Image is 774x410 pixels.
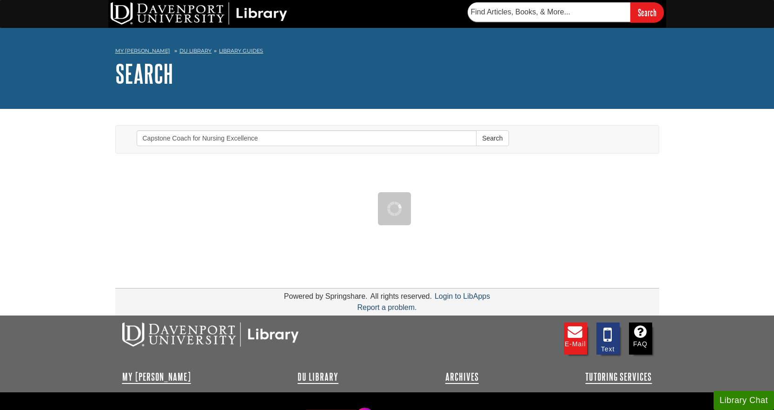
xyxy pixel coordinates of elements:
[298,371,338,383] a: DU Library
[122,323,299,347] img: DU Libraries
[283,292,369,300] div: Powered by Springshare.
[714,391,774,410] button: Library Chat
[596,323,620,355] a: Text
[115,47,170,55] a: My [PERSON_NAME]
[476,130,509,146] button: Search
[122,371,191,383] a: My [PERSON_NAME]
[115,60,659,87] h1: Search
[219,47,263,54] a: Library Guides
[564,323,587,355] a: E-mail
[387,202,402,216] img: Working...
[585,371,652,383] a: Tutoring Services
[115,45,659,60] nav: breadcrumb
[468,2,664,22] form: Searches DU Library's articles, books, and more
[468,2,630,22] input: Find Articles, Books, & More...
[369,292,433,300] div: All rights reserved.
[137,130,477,146] input: Enter Search Words
[630,2,664,22] input: Search
[435,292,490,300] a: Login to LibApps
[445,371,479,383] a: Archives
[629,323,652,355] a: FAQ
[357,303,417,311] a: Report a problem.
[179,47,212,54] a: DU Library
[111,2,287,25] img: DU Library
